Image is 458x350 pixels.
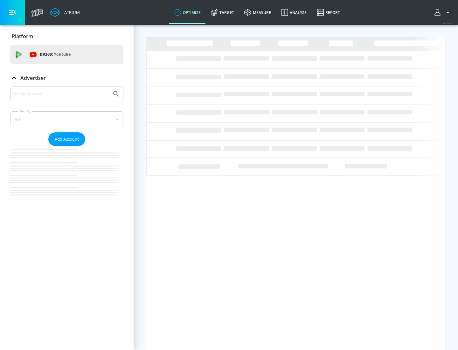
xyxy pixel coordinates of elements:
[276,1,312,24] a: Analyze
[10,111,123,127] div: A-Z
[20,74,46,81] p: Advertiser
[12,33,33,40] p: Platform
[10,146,123,208] nav: list of Advertiser
[54,51,71,58] p: Youtube
[10,69,123,87] div: Advertiser
[10,27,123,45] div: Platform
[10,87,123,208] div: Advertiser
[50,8,80,17] a: Atrium
[13,90,109,98] input: Search by name
[206,1,239,24] a: Target
[18,109,32,113] label: Sort By
[10,45,123,64] div: DV360: Youtube
[48,132,85,146] button: Add Account
[40,51,71,58] p: DV360:
[312,1,345,24] a: Report
[443,21,452,24] span: v 4.22.2
[55,136,79,143] span: Add Account
[239,1,276,24] a: measure
[169,1,206,24] a: optimize
[62,10,80,15] div: Atrium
